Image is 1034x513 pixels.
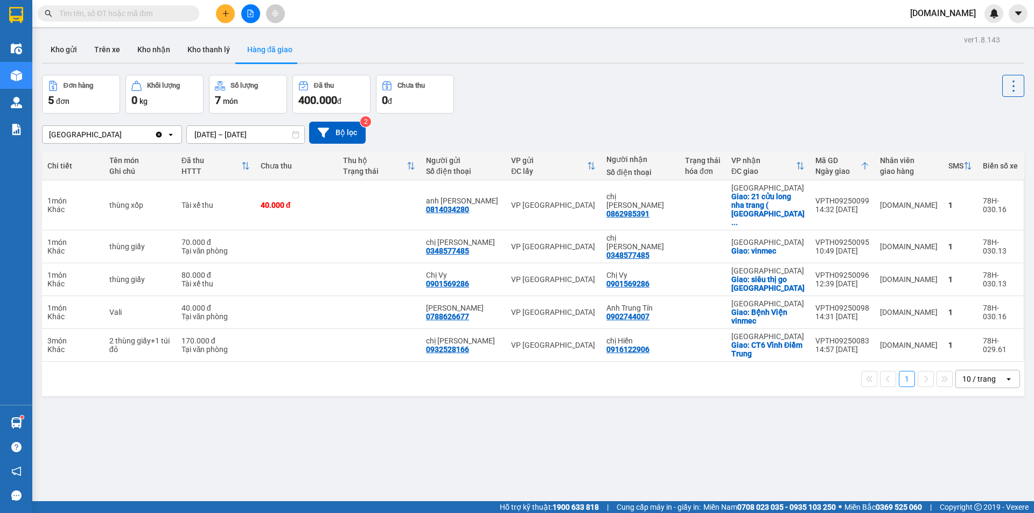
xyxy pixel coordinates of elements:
[737,503,836,511] strong: 0708 023 035 - 0935 103 250
[343,156,407,165] div: Thu hộ
[731,341,805,358] div: Giao: CT6 Vĩnh Điềm Trung
[343,167,407,175] div: Trạng thái
[216,4,235,23] button: plus
[606,279,649,288] div: 0901569286
[181,312,250,321] div: Tại văn phòng
[338,152,421,180] th: Toggle SortBy
[731,299,805,308] div: [GEOGRAPHIC_DATA]
[47,247,99,255] div: Khác
[902,6,984,20] span: [DOMAIN_NAME]
[376,75,454,114] button: Chưa thu0đ
[880,242,938,251] div: ly.bb
[731,275,805,292] div: Giao: siêu thị go Nha Trang
[42,37,86,62] button: Kho gửi
[731,247,805,255] div: Giao: vinmec
[223,97,238,106] span: món
[48,94,54,107] span: 5
[139,97,148,106] span: kg
[983,238,1018,255] div: 78H-030.13
[47,196,99,205] div: 1 món
[47,161,99,170] div: Chi tiết
[500,501,599,513] span: Hỗ trợ kỹ thuật:
[606,155,674,164] div: Người nhận
[731,308,805,325] div: Giao: Bệnh Viện vinmec
[685,156,721,165] div: Trạng thái
[876,503,922,511] strong: 0369 525 060
[948,308,972,317] div: 1
[815,279,869,288] div: 12:39 [DATE]
[606,304,674,312] div: Anh Trung Tín
[11,43,22,54] img: warehouse-icon
[209,75,287,114] button: Số lượng7món
[815,271,869,279] div: VPTH09250096
[617,501,701,513] span: Cung cấp máy in - giấy in:
[983,271,1018,288] div: 78H-030.13
[426,247,469,255] div: 0348577485
[948,161,963,170] div: SMS
[810,152,875,180] th: Toggle SortBy
[731,266,805,275] div: [GEOGRAPHIC_DATA]
[314,82,334,89] div: Đã thu
[511,156,587,165] div: VP gửi
[815,205,869,214] div: 14:32 [DATE]
[181,271,250,279] div: 80.000 đ
[166,130,175,139] svg: open
[261,201,333,209] div: 40.000 đ
[815,167,861,175] div: Ngày giao
[215,94,221,107] span: 7
[47,271,99,279] div: 1 món
[731,156,796,165] div: VP nhận
[607,501,609,513] span: |
[426,238,500,247] div: chị phương
[606,192,674,209] div: chị Trinh
[47,238,99,247] div: 1 món
[181,247,250,255] div: Tại văn phòng
[606,209,649,218] div: 0862985391
[247,10,254,17] span: file-add
[815,196,869,205] div: VPTH09250099
[147,82,180,89] div: Khối lượng
[815,247,869,255] div: 10:49 [DATE]
[181,336,250,345] div: 170.000 đ
[181,304,250,312] div: 40.000 đ
[426,345,469,354] div: 0932528166
[181,156,241,165] div: Đã thu
[20,416,24,419] sup: 1
[109,242,171,251] div: thùng giấy
[426,271,500,279] div: Chị Vy
[606,271,674,279] div: Chị Vy
[983,196,1018,214] div: 78H-030.16
[241,4,260,23] button: file-add
[426,167,500,175] div: Số điện thoại
[880,201,938,209] div: ly.bb
[1009,4,1028,23] button: caret-down
[109,201,171,209] div: thùng xốp
[880,167,938,175] div: giao hàng
[109,156,171,165] div: Tên món
[511,308,596,317] div: VP [GEOGRAPHIC_DATA]
[11,417,22,428] img: warehouse-icon
[506,152,601,180] th: Toggle SortBy
[962,374,996,384] div: 10 / trang
[388,97,392,106] span: đ
[266,4,285,23] button: aim
[511,242,596,251] div: VP [GEOGRAPHIC_DATA]
[815,312,869,321] div: 14:31 [DATE]
[129,37,179,62] button: Kho nhận
[47,336,99,345] div: 3 món
[983,304,1018,321] div: 78H-030.16
[989,9,999,18] img: icon-new-feature
[426,196,500,205] div: anh Tân
[983,336,1018,354] div: 78H-029.61
[56,97,69,106] span: đơn
[9,7,23,23] img: logo-vxr
[11,466,22,476] span: notification
[880,156,938,165] div: Nhân viên
[176,152,255,180] th: Toggle SortBy
[125,75,204,114] button: Khối lượng0kg
[42,75,120,114] button: Đơn hàng5đơn
[606,336,674,345] div: chị Hiền
[426,279,469,288] div: 0901569286
[64,82,93,89] div: Đơn hàng
[948,242,972,251] div: 1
